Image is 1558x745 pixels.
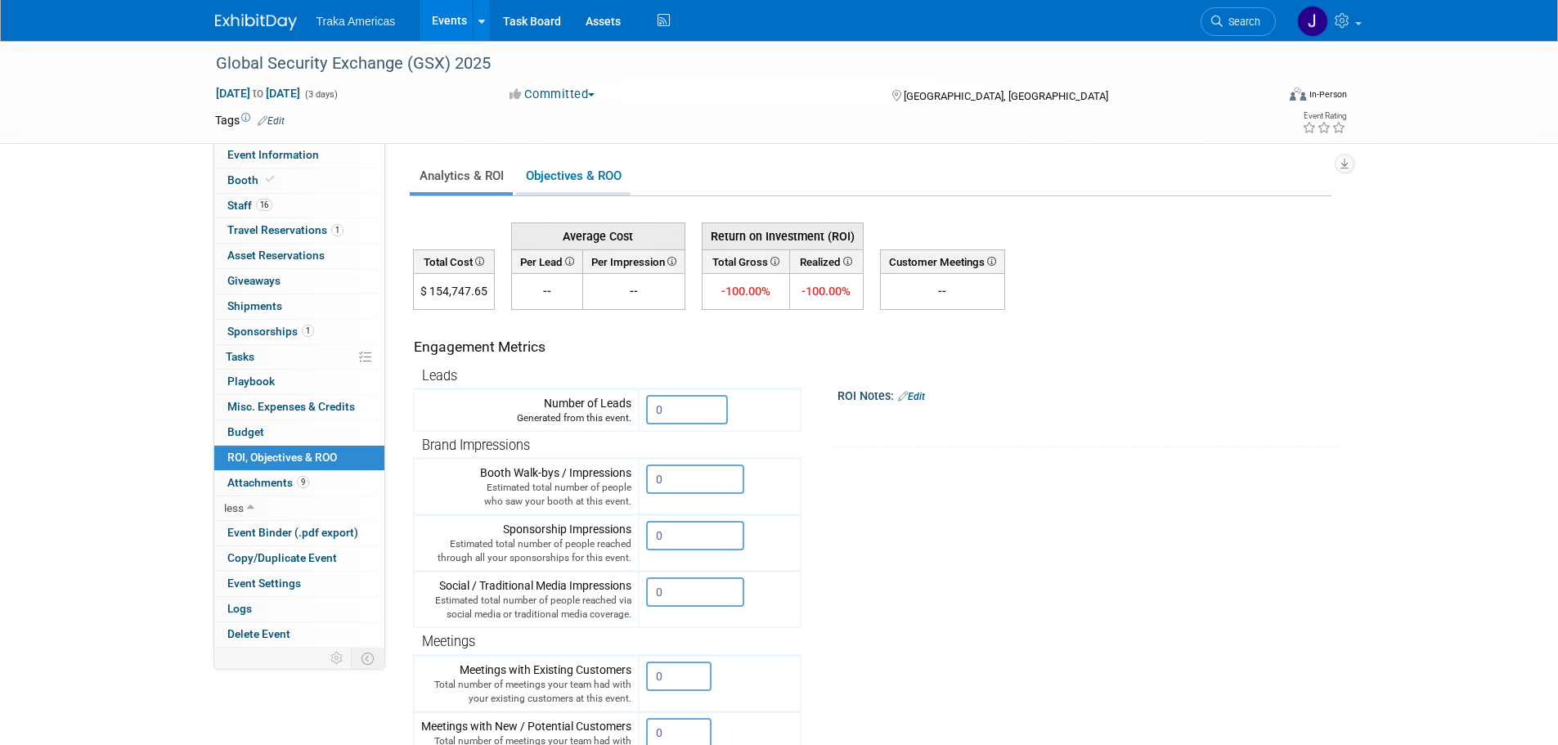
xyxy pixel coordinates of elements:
[421,678,631,706] div: Total number of meetings your team had with your existing customers at this event.
[214,168,384,193] a: Booth
[1223,16,1260,28] span: Search
[227,425,264,438] span: Budget
[543,285,551,298] span: --
[1309,88,1347,101] div: In-Person
[214,622,384,647] a: Delete Event
[1297,6,1328,37] img: Jamie Saenz
[214,269,384,294] a: Giveaways
[250,87,266,100] span: to
[421,521,631,565] div: Sponsorship Impressions
[227,526,358,539] span: Event Binder (.pdf export)
[214,395,384,420] a: Misc. Expenses & Credits
[504,86,601,103] button: Committed
[214,446,384,470] a: ROI, Objectives & ROO
[214,294,384,319] a: Shipments
[880,249,1004,273] th: Customer Meetings
[214,521,384,545] a: Event Binder (.pdf export)
[511,249,582,273] th: Per Lead
[214,143,384,168] a: Event Information
[790,249,863,273] th: Realized
[887,283,998,299] div: --
[904,90,1108,102] span: [GEOGRAPHIC_DATA], [GEOGRAPHIC_DATA]
[721,284,770,298] span: -100.00%
[227,375,275,388] span: Playbook
[331,224,343,236] span: 1
[421,411,631,425] div: Generated from this event.
[413,249,494,273] th: Total Cost
[227,476,309,489] span: Attachments
[214,244,384,268] a: Asset Reservations
[214,572,384,596] a: Event Settings
[227,551,337,564] span: Copy/Duplicate Event
[702,222,863,249] th: Return on Investment (ROI)
[215,14,297,30] img: ExhibitDay
[801,284,851,298] span: -100.00%
[227,602,252,615] span: Logs
[323,648,352,669] td: Personalize Event Tab Strip
[258,115,285,127] a: Edit
[837,384,1339,405] div: ROI Notes:
[215,86,301,101] span: [DATE] [DATE]
[421,662,631,706] div: Meetings with Existing Customers
[227,249,325,262] span: Asset Reservations
[227,577,301,590] span: Event Settings
[214,345,384,370] a: Tasks
[214,370,384,394] a: Playbook
[214,546,384,571] a: Copy/Duplicate Event
[227,148,319,161] span: Event Information
[227,223,343,236] span: Travel Reservations
[227,173,277,186] span: Booth
[266,175,274,184] i: Booth reservation complete
[898,391,925,402] a: Edit
[1179,85,1348,110] div: Event Format
[413,274,494,310] td: $ 154,747.65
[630,285,638,298] span: --
[227,299,282,312] span: Shipments
[1201,7,1276,36] a: Search
[210,49,1251,79] div: Global Security Exchange (GSX) 2025
[214,420,384,445] a: Budget
[214,471,384,496] a: Attachments9
[214,597,384,622] a: Logs
[214,320,384,344] a: Sponsorships1
[227,451,337,464] span: ROI, Objectives & ROO
[511,222,685,249] th: Average Cost
[1290,88,1306,101] img: Format-Inperson.png
[421,537,631,565] div: Estimated total number of people reached through all your sponsorships for this event.
[422,634,475,649] span: Meetings
[214,218,384,243] a: Travel Reservations1
[214,496,384,521] a: less
[214,194,384,218] a: Staff16
[227,627,290,640] span: Delete Event
[227,199,272,212] span: Staff
[421,395,631,425] div: Number of Leads
[256,199,272,211] span: 16
[410,160,513,192] a: Analytics & ROI
[422,368,457,384] span: Leads
[297,476,309,488] span: 9
[224,501,244,514] span: less
[317,15,396,28] span: Traka Americas
[226,350,254,363] span: Tasks
[351,648,384,669] td: Toggle Event Tabs
[421,594,631,622] div: Estimated total number of people reached via social media or traditional media coverage.
[702,249,790,273] th: Total Gross
[227,400,355,413] span: Misc. Expenses & Credits
[1302,112,1346,120] div: Event Rating
[422,438,530,453] span: Brand Impressions
[421,577,631,622] div: Social / Traditional Media Impressions
[303,89,338,100] span: (3 days)
[421,465,631,509] div: Booth Walk-bys / Impressions
[516,160,631,192] a: Objectives & ROO
[302,325,314,337] span: 1
[215,112,285,128] td: Tags
[582,249,685,273] th: Per Impression
[421,481,631,509] div: Estimated total number of people who saw your booth at this event.
[227,325,314,338] span: Sponsorships
[414,337,794,357] div: Engagement Metrics
[227,274,281,287] span: Giveaways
